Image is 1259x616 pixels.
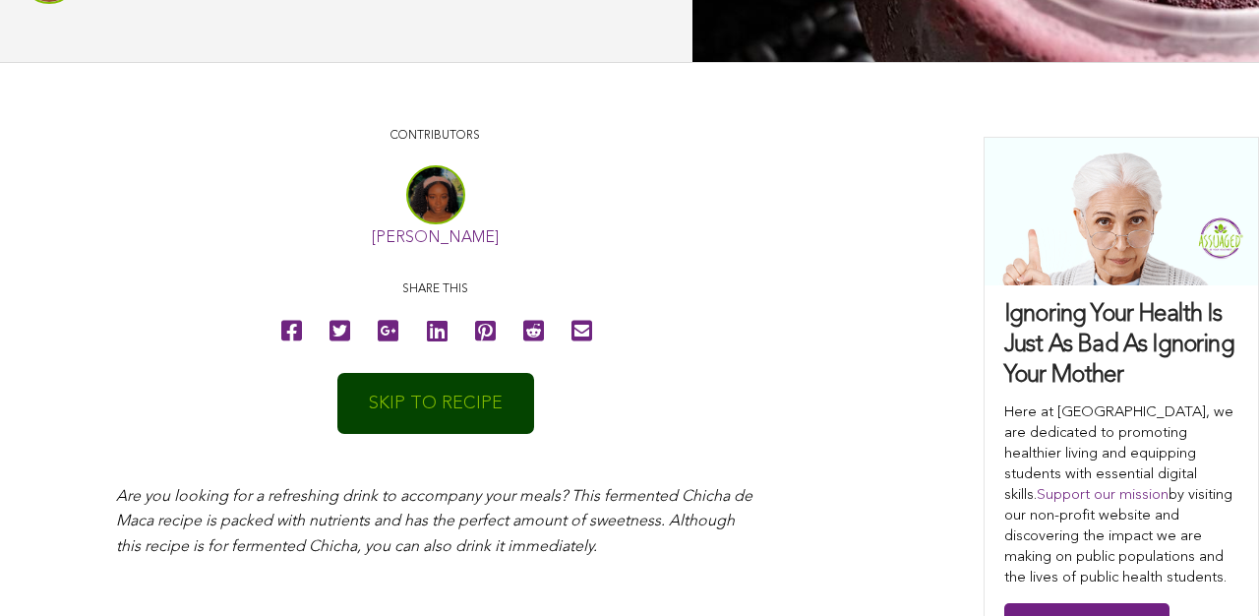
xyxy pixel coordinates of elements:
[116,127,755,146] p: CONTRIBUTORS
[116,489,752,555] em: Are you looking for a refreshing drink to accompany your meals? This fermented Chicha de Maca rec...
[1161,522,1259,616] iframe: Chat Widget
[337,373,534,434] a: SKIP TO RECIPE
[116,280,755,299] p: Share this
[372,230,499,246] a: [PERSON_NAME]
[1161,522,1259,616] div: Chat-Widget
